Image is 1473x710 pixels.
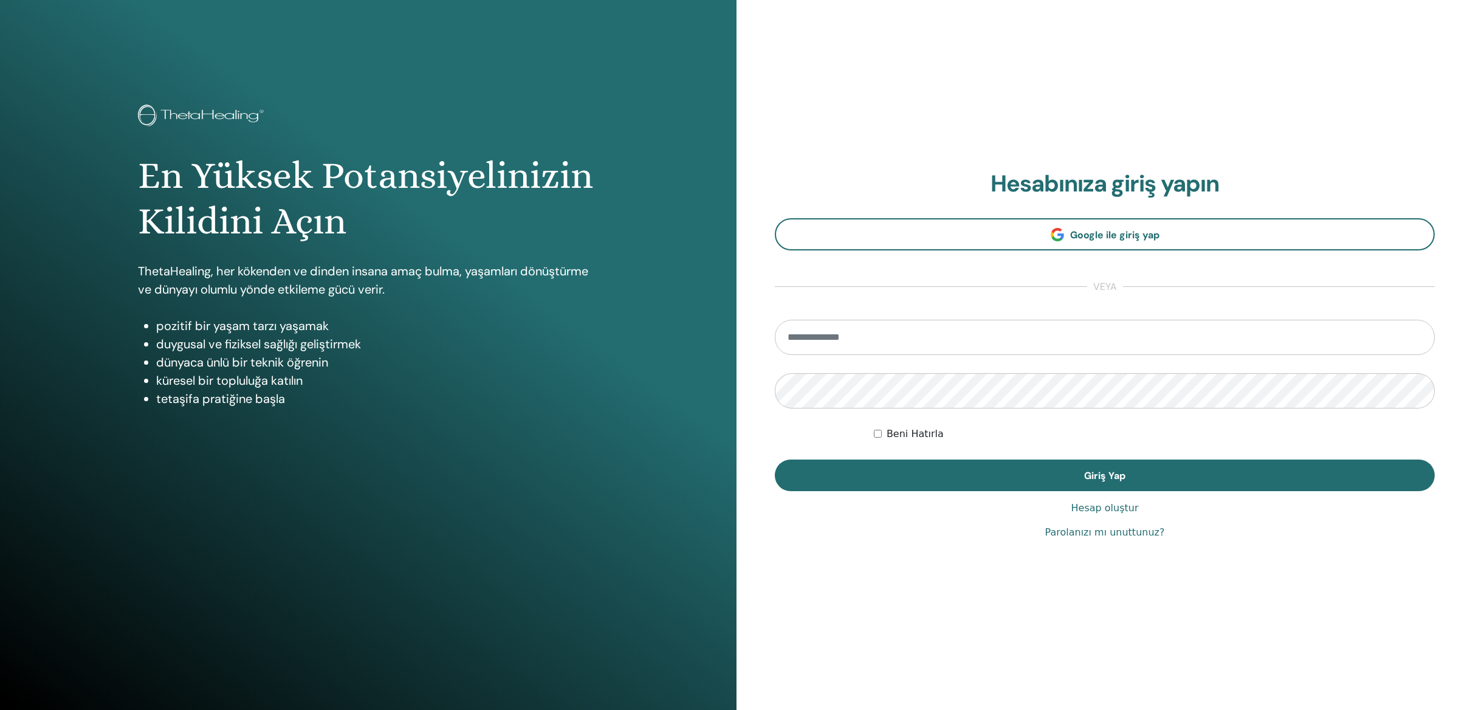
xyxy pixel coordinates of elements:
li: dünyaca ünlü bir teknik öğrenin [156,353,599,371]
a: Parolanızı mı unuttunuz? [1045,525,1165,540]
h1: En Yüksek Potansiyelinizin Kilidini Açın [138,153,599,244]
a: Google ile giriş yap [775,218,1435,250]
li: duygusal ve fiziksel sağlığı geliştirmek [156,335,599,353]
p: ThetaHealing, her kökenden ve dinden insana amaç bulma, yaşamları dönüştürme ve dünyayı olumlu yö... [138,262,599,298]
h2: Hesabınıza giriş yapın [775,170,1435,198]
span: Giriş Yap [1084,469,1125,482]
button: Giriş Yap [775,460,1435,491]
li: küresel bir topluluğa katılın [156,371,599,390]
label: Beni Hatırla [887,427,944,441]
div: Keep me authenticated indefinitely or until I manually logout [874,427,1435,441]
span: Google ile giriş yap [1070,229,1159,241]
li: tetaşifa pratiğine başla [156,390,599,408]
span: veya [1087,280,1123,294]
a: Hesap oluştur [1071,501,1139,515]
li: pozitif bir yaşam tarzı yaşamak [156,317,599,335]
